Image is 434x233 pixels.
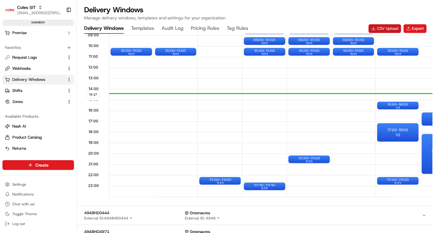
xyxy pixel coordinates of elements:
button: Promise [2,28,74,38]
div: Available Products [2,112,74,121]
div: We're available if you need us! [21,65,78,69]
span: 14:00 [88,86,99,91]
span: Request Logs [12,55,37,60]
button: Notifications [2,190,74,199]
span: Settings [12,182,26,187]
button: Coles SIT [17,4,36,10]
button: Delivery Windows [2,75,74,85]
span: 14:27 [86,90,100,98]
span: Webhooks [12,66,31,71]
a: Zones [5,99,64,105]
button: Settings [2,180,74,189]
button: Templates [131,23,154,34]
button: Zones [2,97,74,107]
span: Log out [12,221,25,226]
span: Delivery Windows [12,77,45,82]
span: 4948HD0444 [84,210,182,216]
button: Nash AI [2,121,74,131]
span: Chat with us! [12,202,35,207]
button: Export [404,24,427,33]
button: Shifts [2,86,74,96]
button: Coles SITColes SIT[EMAIL_ADDRESS][PERSON_NAME][PERSON_NAME][DOMAIN_NAME] [2,2,64,17]
div: Favorites [2,43,74,53]
a: Request Logs [5,55,64,60]
a: Product Catalog [5,135,72,140]
span: V2 [396,132,400,137]
span: API Documentation [58,89,99,95]
a: Nash AI [5,124,72,129]
p: Welcome 👋 [6,24,112,34]
button: Request Logs [2,53,74,62]
span: Knowledge Base [12,89,47,95]
div: sandbox [2,20,74,26]
button: Chat with us! [2,200,74,208]
a: 💻API Documentation [49,86,101,97]
button: [EMAIL_ADDRESS][PERSON_NAME][PERSON_NAME][DOMAIN_NAME] [17,10,61,15]
a: Delivery Windows [5,77,64,82]
span: Shifts [12,88,22,93]
span: 16:00 [88,108,99,113]
span: Toggle Theme [12,211,37,216]
a: Returns [5,146,72,151]
button: Start new chat [104,60,112,68]
button: Product Catalog [2,132,74,142]
span: 19:00 [88,140,99,145]
button: Tag Rules [227,23,248,34]
a: Powered byPylon [43,104,74,109]
span: 21:00 [89,162,99,167]
a: Webhooks [5,66,64,71]
img: Nash [6,6,18,18]
span: Greenacres [190,210,210,216]
img: Coles SIT [5,5,15,15]
span: Zones [12,99,23,105]
span: 09:00 [88,33,99,38]
button: Create [2,160,74,170]
input: Got a question? Start typing here... [16,39,111,46]
div: 💻 [52,89,57,94]
button: Delivery Windows [84,23,124,34]
span: 20:00 [88,151,99,156]
span: Returns [12,146,26,151]
a: Shifts [5,88,64,93]
button: Webhooks [2,64,74,73]
div: 📗 [6,89,11,94]
span: Promise [12,30,27,36]
p: Manage delivery windows, templates and settings for your organization [84,15,225,21]
span: 22:00 [88,172,99,177]
span: 13:00 [88,76,99,81]
button: Returns [2,144,74,153]
a: 📗Knowledge Base [4,86,49,97]
img: 1736555255976-a54dd68f-1ca7-489b-9aae-adbdc363a1c4 [6,58,17,69]
span: 18:00 [88,129,99,134]
span: 23:00 [88,183,99,188]
span: 17:00 [89,119,99,124]
button: Toggle Theme [2,210,74,218]
span: 12:00 [89,65,99,70]
button: 4948HD0444External ID:4948HD0444 GreenacresExternal ID: 4948 [77,206,434,225]
button: Log out [2,219,74,228]
span: Nash AI [12,124,26,129]
span: Pylon [61,104,74,109]
span: 10:00 [88,43,99,48]
div: Start new chat [21,58,101,65]
span: 11:00 [89,54,98,59]
button: Audit Log [162,23,183,34]
button: CSV Upload [369,24,401,33]
span: Notifications [12,192,34,197]
span: Product Catalog [12,135,42,140]
h1: Delivery Windows [84,5,225,15]
a: External ID:4948HD0444 [84,216,133,221]
a: External ID: 4948 [185,216,220,221]
button: Pricing Rules [191,23,219,34]
span: Create [35,162,49,168]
